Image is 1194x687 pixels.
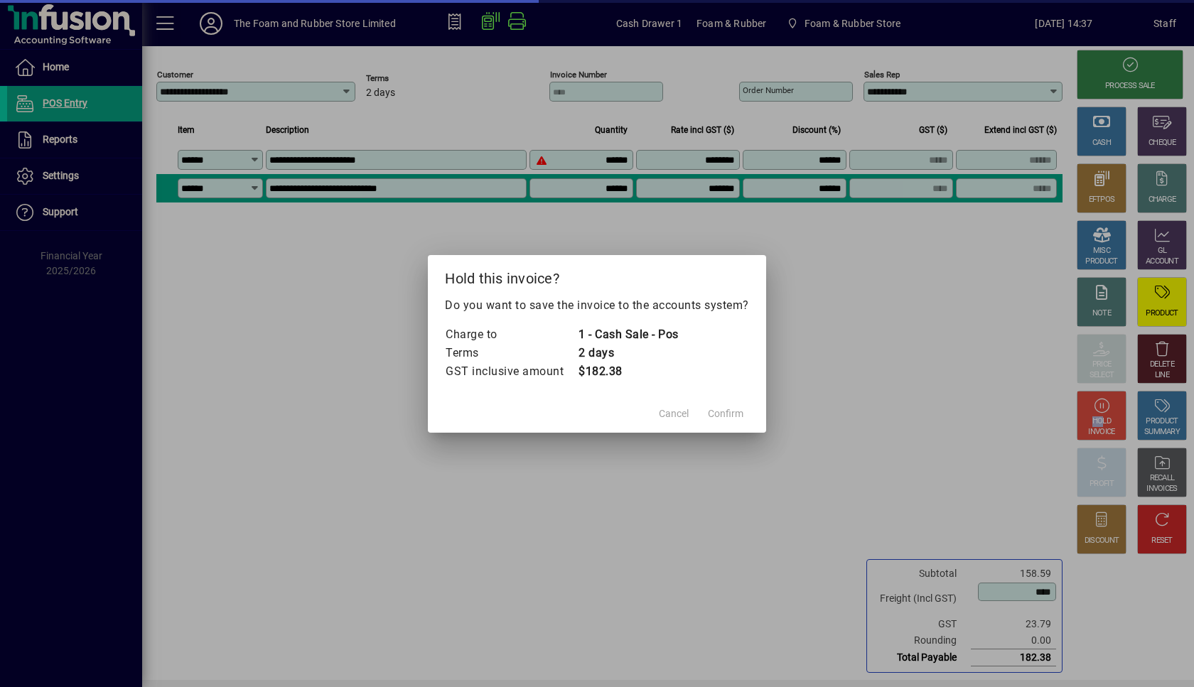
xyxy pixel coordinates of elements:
[578,344,679,362] td: 2 days
[445,325,578,344] td: Charge to
[445,344,578,362] td: Terms
[578,362,679,381] td: $182.38
[428,255,766,296] h2: Hold this invoice?
[578,325,679,344] td: 1 - Cash Sale - Pos
[445,297,749,314] p: Do you want to save the invoice to the accounts system?
[445,362,578,381] td: GST inclusive amount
